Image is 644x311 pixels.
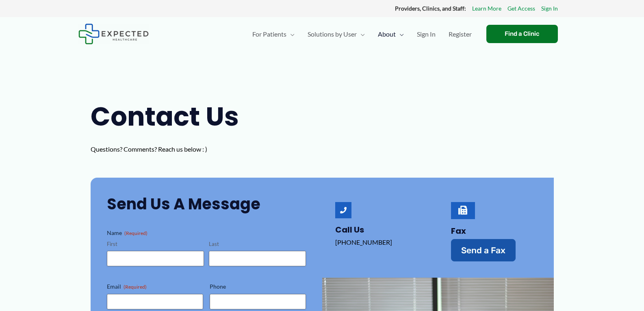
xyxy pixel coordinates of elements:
label: Last [209,240,306,248]
span: Solutions by User [308,20,357,48]
a: Call Us [335,202,351,218]
span: (Required) [124,284,147,290]
a: For PatientsMenu Toggle [246,20,301,48]
label: First [107,240,204,248]
span: Menu Toggle [396,20,404,48]
a: Solutions by UserMenu Toggle [301,20,371,48]
a: Learn More [472,3,501,14]
a: Get Access [507,3,535,14]
h4: Fax [451,226,538,236]
a: Find a Clinic [486,25,558,43]
label: Email [107,283,203,291]
a: Call Us [335,224,364,235]
span: Menu Toggle [357,20,365,48]
p: [PHONE_NUMBER]‬‬ [335,236,422,248]
span: For Patients [252,20,286,48]
span: (Required) [124,230,147,236]
h2: Send Us a Message [107,194,306,214]
a: Sign In [541,3,558,14]
p: Questions? Comments? Reach us below : ) [91,143,257,155]
span: Send a Fax [461,246,505,254]
a: Send a Fax [451,239,516,261]
strong: Providers, Clinics, and Staff: [395,5,466,12]
label: Phone [210,283,306,291]
h1: Contact Us [91,98,257,135]
span: Menu Toggle [286,20,295,48]
nav: Primary Site Navigation [246,20,478,48]
legend: Name [107,229,147,237]
a: AboutMenu Toggle [371,20,410,48]
img: Expected Healthcare Logo - side, dark font, small [78,24,149,44]
span: Register [449,20,472,48]
span: About [378,20,396,48]
span: Sign In [417,20,436,48]
a: Sign In [410,20,442,48]
a: Register [442,20,478,48]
